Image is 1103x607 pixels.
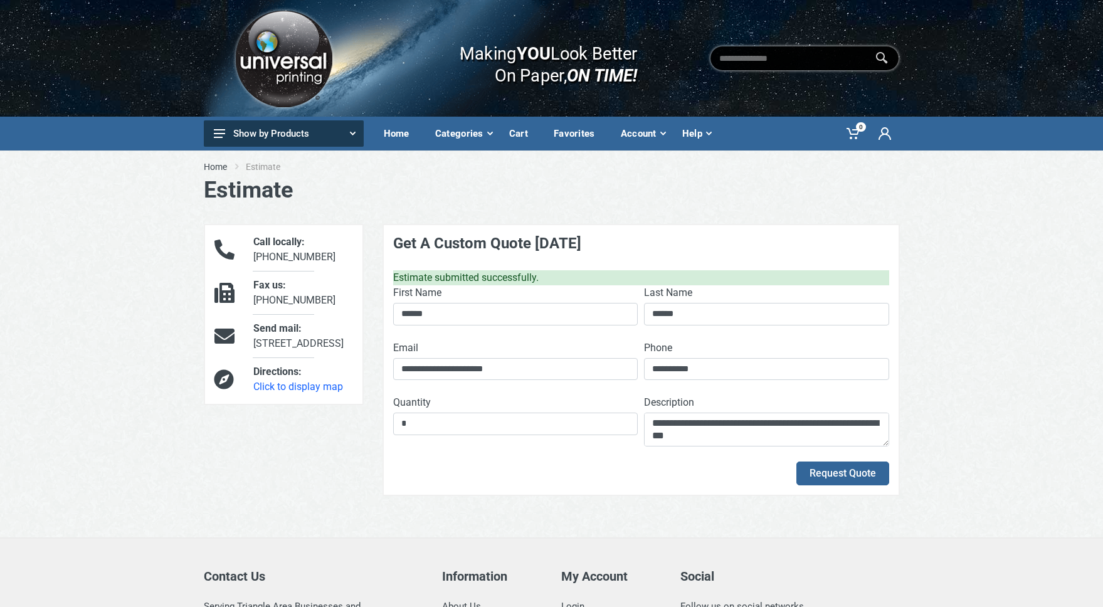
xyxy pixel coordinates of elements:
div: Account [612,120,673,147]
a: Home [375,117,426,150]
button: Show by Products [204,120,364,147]
div: [PHONE_NUMBER] [244,278,362,308]
a: Home [204,161,227,173]
div: Cart [500,120,545,147]
h4: Get A Custom Quote [DATE] [393,235,889,253]
div: [PHONE_NUMBER] [244,235,362,265]
label: Description [644,395,694,410]
label: Quantity [393,395,431,410]
a: Favorites [545,117,612,150]
span: 0 [856,122,866,132]
h5: Contact Us [204,569,423,584]
img: Logo.png [231,6,336,112]
h1: Estimate [204,177,900,204]
span: Fax us: [253,279,286,291]
a: Click to display map [253,381,343,393]
a: 0 [838,117,870,150]
label: Phone [644,340,672,356]
div: Estimate submitted successfully. [393,270,889,285]
span: Call locally: [253,236,305,248]
h5: Information [442,569,542,584]
span: Send mail: [253,322,302,334]
div: Favorites [545,120,612,147]
nav: breadcrumb [204,161,900,173]
span: Directions: [253,366,302,377]
div: Home [375,120,426,147]
a: Cart [500,117,545,150]
h5: My Account [561,569,662,584]
h5: Social [680,569,900,584]
button: Request Quote [796,462,889,485]
div: Categories [426,120,500,147]
label: First Name [393,285,441,300]
i: ON TIME! [567,65,637,86]
div: Making Look Better On Paper, [435,30,638,87]
div: Help [673,120,719,147]
label: Email [393,340,418,356]
li: Estimate [246,161,299,173]
label: Last Name [644,285,692,300]
b: YOU [517,43,551,64]
div: [STREET_ADDRESS] [244,321,362,351]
